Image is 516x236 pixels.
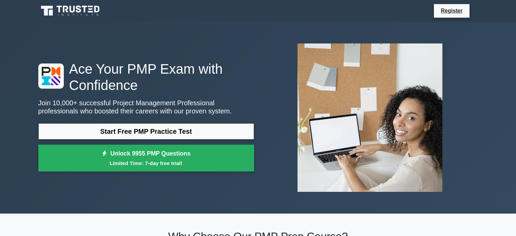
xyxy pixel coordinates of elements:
[38,61,254,93] h1: Ace Your PMP Exam with Confidence
[47,159,246,167] small: Limited Time: 7-day free trial!
[437,6,466,15] a: Register
[38,123,254,140] a: Start Free PMP Practice Test
[38,99,254,115] p: Join 10,000+ successful Project Management Professional professionals who boosted their careers w...
[38,145,254,172] a: Unlock 9955 PMP QuestionsLimited Time: 7-day free trial!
